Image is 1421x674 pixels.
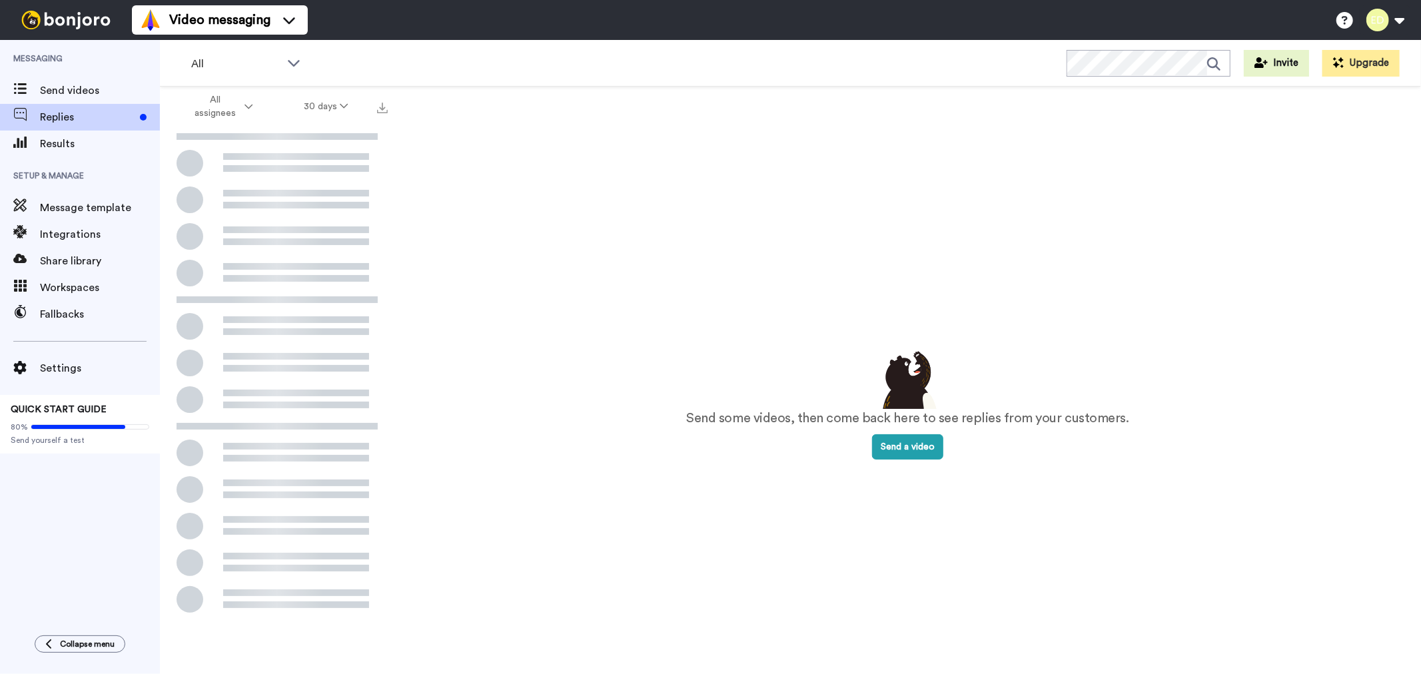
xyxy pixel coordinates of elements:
[11,405,107,414] span: QUICK START GUIDE
[140,9,161,31] img: vm-color.svg
[191,56,280,72] span: All
[188,93,242,120] span: All assignees
[11,435,149,446] span: Send yourself a test
[60,639,115,649] span: Collapse menu
[373,97,392,117] button: Export all results that match these filters now.
[40,253,160,269] span: Share library
[377,103,388,113] img: export.svg
[40,280,160,296] span: Workspaces
[687,409,1129,428] p: Send some videos, then come back here to see replies from your customers.
[40,136,160,152] span: Results
[40,109,135,125] span: Replies
[872,442,943,452] a: Send a video
[40,83,160,99] span: Send videos
[169,11,270,29] span: Video messaging
[40,200,160,216] span: Message template
[875,348,941,409] img: results-emptystates.png
[11,422,28,432] span: 80%
[35,635,125,653] button: Collapse menu
[16,11,116,29] img: bj-logo-header-white.svg
[40,360,160,376] span: Settings
[872,434,943,460] button: Send a video
[1244,50,1309,77] button: Invite
[1322,50,1400,77] button: Upgrade
[40,226,160,242] span: Integrations
[163,88,278,125] button: All assignees
[278,95,374,119] button: 30 days
[40,306,160,322] span: Fallbacks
